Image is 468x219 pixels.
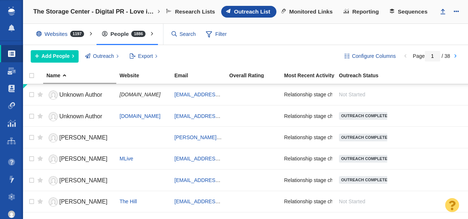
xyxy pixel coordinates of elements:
span: Relationship stage changed to: Attempting To Reach, 1 Attempt [284,155,427,162]
a: MLive [120,156,133,162]
a: Sequences [385,6,434,18]
span: [PERSON_NAME] [59,156,107,162]
span: Sequences [398,8,427,15]
a: Monitored Links [276,6,339,18]
a: Website [120,73,174,79]
img: 4d4450a2c5952a6e56f006464818e682 [8,211,15,218]
a: Research Lists [162,6,221,18]
span: Outreach List [234,8,270,15]
a: Outreach List [221,6,276,18]
span: Export [138,52,153,60]
span: 1197 [70,31,84,37]
h4: The Storage Center - Digital PR - Love in the Time of Clutter [33,8,156,15]
div: Most Recent Activity [284,73,338,78]
span: Relationship stage changed to: Attempting To Reach, 2 Attempts [284,134,430,141]
span: Outreach [93,52,114,60]
span: Add People [42,52,70,60]
a: [EMAIL_ADDRESS][DOMAIN_NAME] [174,113,261,119]
span: Page / 38 [413,53,450,59]
span: Reporting [352,8,379,15]
a: Unknown Author [46,110,113,123]
span: [PERSON_NAME] [59,177,107,183]
span: [PERSON_NAME] [59,134,107,141]
a: The Hill [120,198,137,204]
span: Relationship stage changed to: Unsuccessful - No Reply [284,91,412,98]
button: Export [125,50,162,63]
span: Unknown Author [59,92,102,98]
a: [EMAIL_ADDRESS][PERSON_NAME][DOMAIN_NAME] [174,177,303,183]
input: Search [169,28,199,41]
a: Unknown Author [46,89,113,101]
span: Configure Columns [352,52,396,60]
img: buzzstream_logo_iconsimple.png [8,7,15,15]
a: [DOMAIN_NAME] [120,113,161,119]
a: Email [174,73,229,79]
span: Relationship stage changed to: Unsuccessful - No Reply [284,198,412,205]
a: [PERSON_NAME] [46,153,113,166]
a: [EMAIL_ADDRESS][DOMAIN_NAME] [174,156,261,162]
span: Relationship stage changed to: Attempting To Reach, 2 Attempts [284,177,430,183]
button: Outreach [81,50,123,63]
a: Name [46,73,119,79]
div: Websites [31,26,93,42]
a: [EMAIL_ADDRESS][DOMAIN_NAME] [174,92,261,97]
a: [EMAIL_ADDRESS][DOMAIN_NAME] [174,198,261,204]
a: [PERSON_NAME][EMAIL_ADDRESS][PERSON_NAME][DOMAIN_NAME] [174,134,346,140]
div: Overall Rating [229,73,283,78]
span: Monitored Links [289,8,333,15]
span: [PERSON_NAME] [59,198,107,205]
span: [DOMAIN_NAME] [120,92,161,97]
span: Filter [202,27,231,41]
span: Unknown Author [59,113,102,119]
button: Configure Columns [340,50,400,63]
a: [PERSON_NAME] [46,131,113,144]
a: Reporting [339,6,385,18]
div: Outreach Status [339,73,393,78]
a: Overall Rating [229,73,283,79]
div: Email [174,73,229,78]
div: Website [120,73,174,78]
a: [PERSON_NAME] [46,174,113,187]
a: [PERSON_NAME] [46,196,113,208]
span: Relationship stage changed to: Attempting To Reach, 3 Attempts [284,113,430,119]
div: Name [46,73,119,78]
span: Research Lists [175,8,215,15]
button: Add People [31,50,79,63]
